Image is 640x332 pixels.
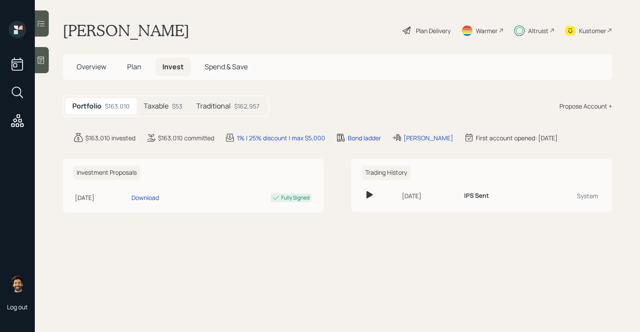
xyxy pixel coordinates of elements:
div: 1% | 25% discount | max $5,000 [237,133,325,142]
div: Download [131,193,159,202]
div: Fully Signed [281,194,310,202]
h6: Investment Proposals [73,166,140,180]
div: $163,010 committed [158,133,214,142]
div: $162,957 [234,102,259,111]
h6: IPS Sent [464,192,489,200]
span: Invest [162,62,184,71]
span: Overview [77,62,106,71]
h1: [PERSON_NAME] [63,21,189,40]
div: System [539,191,598,200]
div: Propose Account + [559,102,612,111]
div: $53 [172,102,182,111]
div: Kustomer [579,26,606,35]
span: Plan [127,62,141,71]
div: [DATE] [402,191,457,200]
h5: Taxable [144,102,168,110]
img: eric-schwartz-headshot.png [9,275,26,292]
div: Warmer [476,26,498,35]
div: Altruist [528,26,549,35]
h6: Trading History [362,166,411,180]
h5: Portfolio [72,102,101,110]
span: Spend & Save [205,62,248,71]
div: $163,010 invested [85,133,135,142]
div: Log out [7,303,28,311]
div: Bond ladder [348,133,381,142]
div: [PERSON_NAME] [404,133,453,142]
div: Plan Delivery [416,26,451,35]
div: [DATE] [75,193,128,202]
div: First account opened: [DATE] [476,133,558,142]
h5: Traditional [196,102,231,110]
div: $163,010 [105,102,130,111]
